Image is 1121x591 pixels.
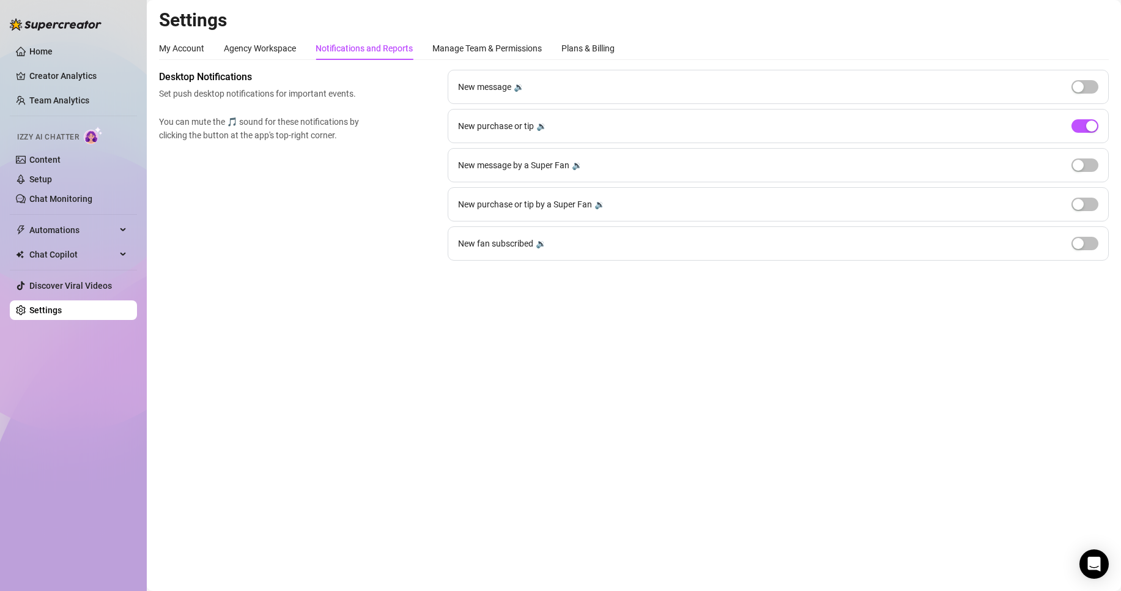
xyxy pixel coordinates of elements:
span: thunderbolt [16,225,26,235]
div: 🔉 [594,198,605,211]
span: Izzy AI Chatter [17,132,79,143]
a: Chat Monitoring [29,194,92,204]
div: 🔉 [514,80,524,94]
span: New message [458,80,511,94]
div: Agency Workspace [224,42,296,55]
div: My Account [159,42,204,55]
span: You can mute the 🎵 sound for these notifications by clicking the button at the app's top-right co... [159,115,364,142]
span: Chat Copilot [29,245,116,264]
span: New message by a Super Fan [458,158,569,172]
img: AI Chatter [84,127,103,144]
span: New fan subscribed [458,237,533,250]
div: 🔉 [536,119,547,133]
a: Content [29,155,61,165]
a: Home [29,46,53,56]
div: Manage Team & Permissions [432,42,542,55]
div: Open Intercom Messenger [1079,549,1109,579]
img: logo-BBDzfeDw.svg [10,18,102,31]
img: Chat Copilot [16,250,24,259]
div: Plans & Billing [561,42,615,55]
span: Desktop Notifications [159,70,364,84]
span: New purchase or tip [458,119,534,133]
span: Automations [29,220,116,240]
a: Creator Analytics [29,66,127,86]
span: Set push desktop notifications for important events. [159,87,364,100]
a: Settings [29,305,62,315]
div: Notifications and Reports [316,42,413,55]
div: 🔉 [572,158,582,172]
a: Discover Viral Videos [29,281,112,291]
div: 🔉 [536,237,546,250]
a: Team Analytics [29,95,89,105]
a: Setup [29,174,52,184]
span: New purchase or tip by a Super Fan [458,198,592,211]
h2: Settings [159,9,1109,32]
